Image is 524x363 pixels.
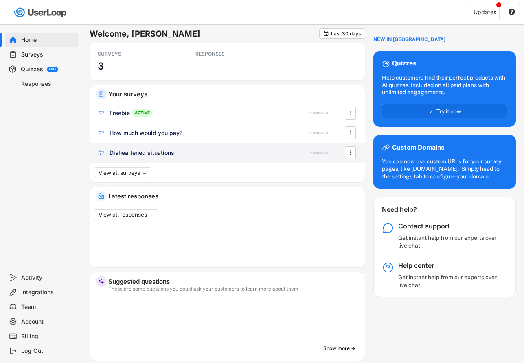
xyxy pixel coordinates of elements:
[324,30,329,37] text: 
[350,109,351,117] text: 
[21,80,75,88] div: Responses
[110,109,130,117] div: Freebie
[382,74,507,96] div: Help customers find their perfect products with AI quizzes. Included on all paid plans with unlim...
[49,68,56,71] div: BETA
[94,209,158,220] button: View all responses →
[94,167,151,178] button: View all surveys →
[350,148,351,157] text: 
[331,31,361,36] div: Last 30 days
[21,36,75,44] div: Home
[12,4,70,21] img: userloop-logo-01.svg
[132,109,152,117] div: ACTIVE
[108,278,359,285] div: Suggested questions
[110,129,182,137] div: How much would you pay?
[474,9,496,15] div: Updates
[21,274,75,282] div: Activity
[309,131,328,135] div: RESPONSES
[195,51,269,57] div: RESPONSES
[98,60,104,72] h3: 3
[436,109,461,114] span: Try it now
[392,59,416,68] div: Quizzes
[382,104,507,118] button: Try it now
[309,111,328,115] div: RESPONSES
[98,193,104,199] img: IncomingMajor.svg
[398,261,500,270] div: Help center
[21,333,75,340] div: Billing
[108,193,359,199] div: Latest responses
[346,107,355,119] button: 
[346,127,355,139] button: 
[392,143,444,152] div: Custom Domains
[382,158,507,180] div: You can now use custom URLs for your survey pages, like [DOMAIN_NAME]. Simply head to the setting...
[21,318,75,326] div: Account
[509,8,515,15] text: 
[320,342,359,354] button: Show more →
[508,9,515,16] button: 
[21,289,75,296] div: Integrations
[382,205,438,214] div: Need help?
[346,147,355,159] button: 
[398,274,500,288] div: Get instant help from our experts over live chat
[350,128,351,137] text: 
[323,30,329,37] button: 
[309,151,328,155] div: RESPONSES
[21,303,75,311] div: Team
[373,37,445,43] div: NEW IN [GEOGRAPHIC_DATA]
[398,222,500,230] div: Contact support
[21,347,75,355] div: Log Out
[98,278,104,285] img: MagicMajor%20%28Purple%29.svg
[398,234,500,249] div: Get instant help from our experts over live chat
[21,51,75,59] div: Surveys
[21,65,43,73] div: Quizzes
[98,51,171,57] div: SURVEYS
[108,91,359,97] div: Your surveys
[110,149,174,157] div: Disheartened situations
[108,287,359,291] div: These are some questions you could ask your customers to learn more about them
[90,28,319,39] h6: Welcome, [PERSON_NAME]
